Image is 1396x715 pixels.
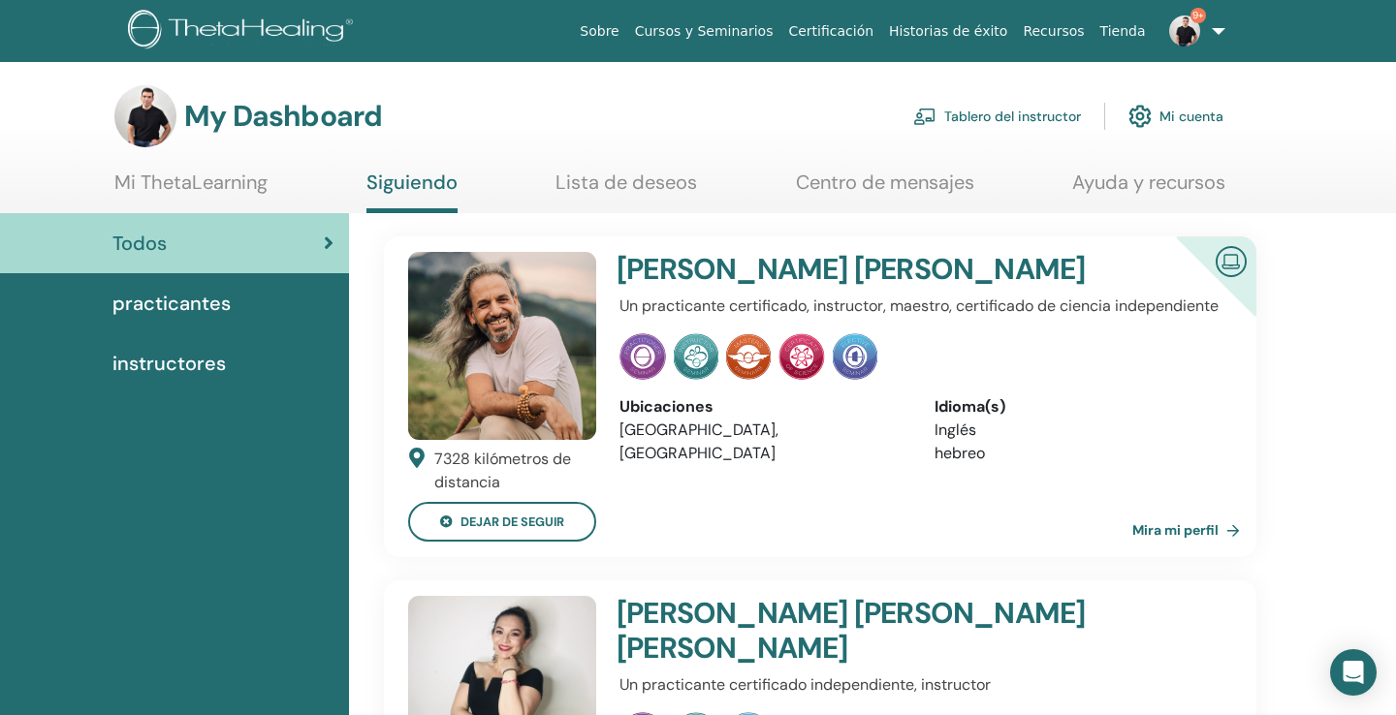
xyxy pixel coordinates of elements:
a: Mi ThetaLearning [114,171,268,208]
li: Inglés [935,419,1221,442]
a: Cursos y Seminarios [627,14,781,49]
img: Instructor en línea certificado [1208,238,1254,282]
span: 9+ [1190,8,1206,23]
div: 7328 kilómetros de distancia [434,448,596,494]
span: instructores [112,349,226,378]
p: Un practicante certificado independiente, instructor [619,673,1221,697]
img: default.jpg [1169,16,1200,47]
p: Un practicante certificado, instructor, maestro, certificado de ciencia independiente [619,295,1221,318]
button: dejar de seguir [408,502,596,542]
span: practicantes [112,289,231,318]
a: Recursos [1015,14,1092,49]
a: Certificación [780,14,881,49]
img: logo.png [128,10,360,53]
li: [GEOGRAPHIC_DATA], [GEOGRAPHIC_DATA] [619,419,905,465]
a: Ayuda y recursos [1072,171,1225,208]
a: Siguiendo [366,171,458,213]
a: Historias de éxito [881,14,1015,49]
div: Open Intercom Messenger [1330,649,1377,696]
h4: [PERSON_NAME] [PERSON_NAME] [617,252,1119,287]
img: default.jpg [114,85,176,147]
h3: My Dashboard [184,99,382,134]
a: Tienda [1093,14,1154,49]
a: Tablero del instructor [913,95,1081,138]
a: Mi cuenta [1128,95,1223,138]
a: Lista de deseos [555,171,697,208]
span: Todos [112,229,167,258]
img: default.jpg [408,252,596,440]
a: Centro de mensajes [796,171,974,208]
a: Sobre [572,14,626,49]
div: Idioma(s) [935,395,1221,419]
li: hebreo [935,442,1221,465]
img: chalkboard-teacher.svg [913,108,936,125]
div: Instructor en línea certificado [1145,236,1256,348]
a: Mira mi perfil [1132,511,1248,549]
div: Ubicaciones [619,395,905,419]
img: cog.svg [1128,100,1152,133]
h4: [PERSON_NAME] [PERSON_NAME] [PERSON_NAME] [617,596,1119,666]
